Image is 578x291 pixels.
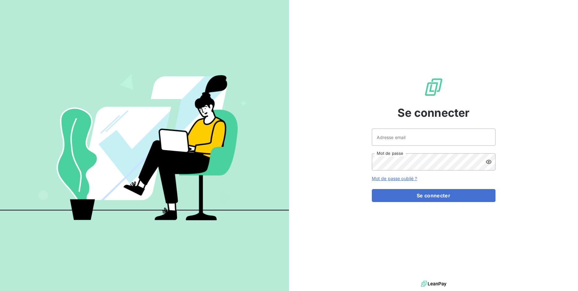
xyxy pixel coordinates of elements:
[372,129,495,146] input: placeholder
[372,189,495,202] button: Se connecter
[372,176,417,181] a: Mot de passe oublié ?
[421,279,446,289] img: logo
[424,77,444,97] img: Logo LeanPay
[397,104,470,121] span: Se connecter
